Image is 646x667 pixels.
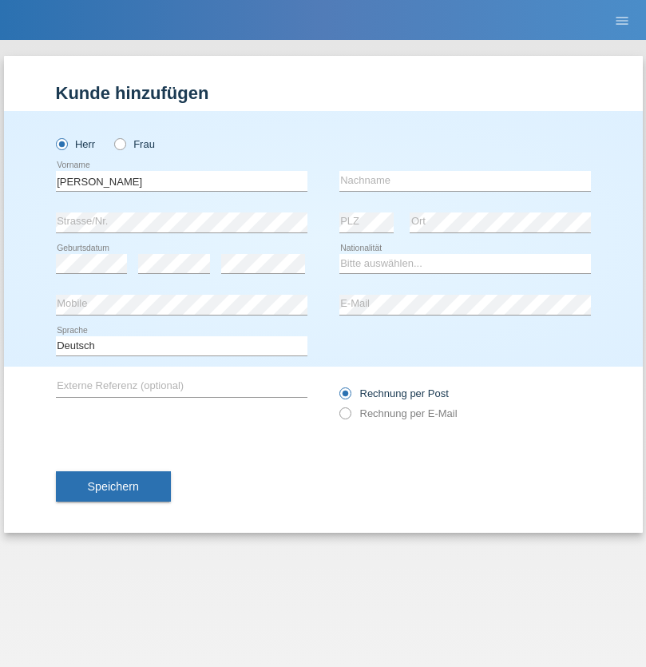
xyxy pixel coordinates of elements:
[56,471,171,502] button: Speichern
[56,138,66,149] input: Herr
[339,387,449,399] label: Rechnung per Post
[606,15,638,25] a: menu
[56,83,591,103] h1: Kunde hinzufügen
[339,407,458,419] label: Rechnung per E-Mail
[88,480,139,493] span: Speichern
[56,138,96,150] label: Herr
[339,407,350,427] input: Rechnung per E-Mail
[614,13,630,29] i: menu
[339,387,350,407] input: Rechnung per Post
[114,138,155,150] label: Frau
[114,138,125,149] input: Frau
